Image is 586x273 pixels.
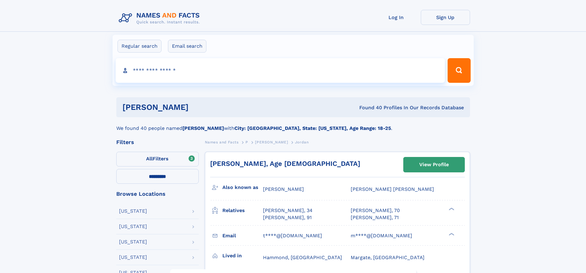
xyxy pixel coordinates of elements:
[404,157,464,172] a: View Profile
[119,224,147,229] div: [US_STATE]
[255,138,288,146] a: [PERSON_NAME]
[447,207,455,211] div: ❯
[119,209,147,214] div: [US_STATE]
[119,255,147,260] div: [US_STATE]
[274,104,464,111] div: Found 40 Profiles In Our Records Database
[263,255,342,260] span: Hammond, [GEOGRAPHIC_DATA]
[182,125,224,131] b: [PERSON_NAME]
[116,117,470,132] div: We found 40 people named with .
[222,205,263,216] h3: Relatives
[245,138,248,146] a: P
[421,10,470,25] a: Sign Up
[116,139,199,145] div: Filters
[118,40,161,53] label: Regular search
[419,158,449,172] div: View Profile
[263,214,312,221] a: [PERSON_NAME], 91
[116,58,445,83] input: search input
[222,251,263,261] h3: Lived in
[119,239,147,244] div: [US_STATE]
[351,186,434,192] span: [PERSON_NAME] [PERSON_NAME]
[234,125,391,131] b: City: [GEOGRAPHIC_DATA], State: [US_STATE], Age Range: 18-25
[146,156,153,162] span: All
[222,182,263,193] h3: Also known as
[222,231,263,241] h3: Email
[351,214,399,221] a: [PERSON_NAME], 71
[263,186,304,192] span: [PERSON_NAME]
[447,232,455,236] div: ❯
[351,207,400,214] a: [PERSON_NAME], 70
[205,138,239,146] a: Names and Facts
[116,10,205,26] img: Logo Names and Facts
[255,140,288,144] span: [PERSON_NAME]
[116,152,199,167] label: Filters
[263,207,313,214] a: [PERSON_NAME], 34
[122,103,274,111] h1: [PERSON_NAME]
[448,58,470,83] button: Search Button
[116,191,199,197] div: Browse Locations
[372,10,421,25] a: Log In
[351,255,425,260] span: Margate, [GEOGRAPHIC_DATA]
[168,40,206,53] label: Email search
[210,160,360,167] a: [PERSON_NAME], Age [DEMOGRAPHIC_DATA]
[295,140,309,144] span: Jordan
[245,140,248,144] span: P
